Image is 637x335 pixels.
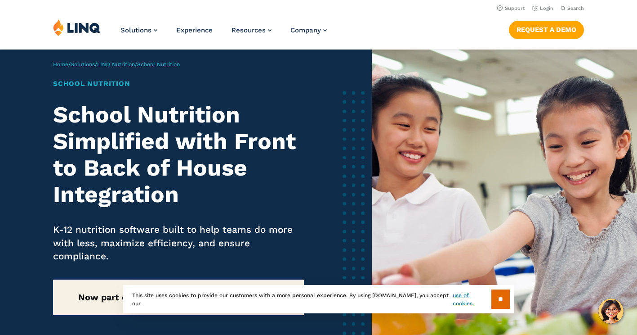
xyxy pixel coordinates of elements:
span: Solutions [120,26,151,34]
span: Company [290,26,321,34]
img: LINQ | K‑12 Software [53,19,101,36]
a: Solutions [120,26,157,34]
nav: Button Navigation [509,19,584,39]
h2: School Nutrition Simplified with Front to Back of House Integration [53,101,304,207]
button: Hello, have a question? Let’s chat. [598,299,624,324]
a: Resources [232,26,272,34]
h1: School Nutrition [53,78,304,89]
div: This site uses cookies to provide our customers with a more personal experience. By using [DOMAIN... [123,285,514,313]
span: Resources [232,26,266,34]
a: Login [532,5,553,11]
a: Experience [176,26,213,34]
p: K-12 nutrition software built to help teams do more with less, maximize efficiency, and ensure co... [53,223,304,263]
span: Search [567,5,584,11]
a: Solutions [71,61,95,68]
a: Request a Demo [509,21,584,39]
a: Support [497,5,525,11]
a: use of cookies. [453,291,491,308]
span: / / / [53,61,180,68]
a: LINQ Nutrition [97,61,135,68]
a: Home [53,61,68,68]
strong: Now part of our new [78,292,279,303]
span: School Nutrition [137,61,180,68]
button: Open Search Bar [561,5,584,12]
nav: Primary Navigation [120,19,327,49]
a: Company [290,26,327,34]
